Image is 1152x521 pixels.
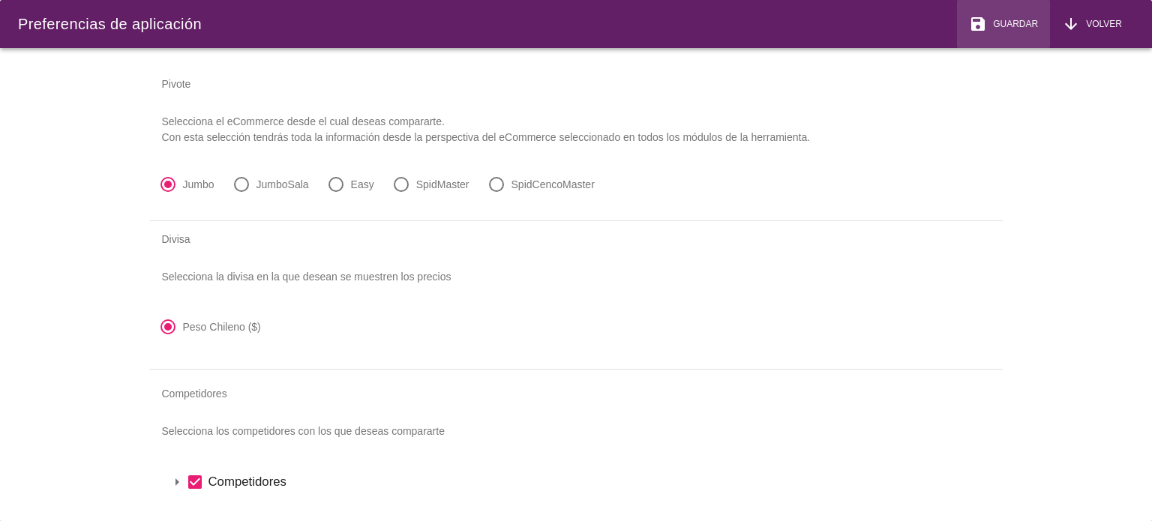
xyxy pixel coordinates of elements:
div: Preferencias de aplicación [18,13,202,35]
span: Volver [1080,17,1122,31]
i: arrow_drop_down [168,473,186,491]
label: SpidMaster [416,177,469,192]
p: Selecciona la divisa en la que desean se muestren los precios [150,257,1003,297]
label: Competidores [208,472,985,491]
label: Jumbo [183,177,214,192]
i: arrow_downward [1062,15,1080,33]
p: Selecciona el eCommerce desde el cual deseas compararte. Con esta selección tendrás toda la infor... [150,102,1003,157]
label: Easy [351,177,374,192]
div: Divisa [150,221,1003,257]
i: save [969,15,987,33]
label: Peso Chileno ($) [183,319,261,334]
label: SpidCencoMaster [511,177,595,192]
span: Guardar [987,17,1038,31]
label: JumboSala [256,177,309,192]
div: Pivote [150,66,1003,102]
div: Competidores [150,376,1003,412]
p: Selecciona los competidores con los que deseas compararte [150,412,1003,451]
i: check_box [186,473,204,491]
